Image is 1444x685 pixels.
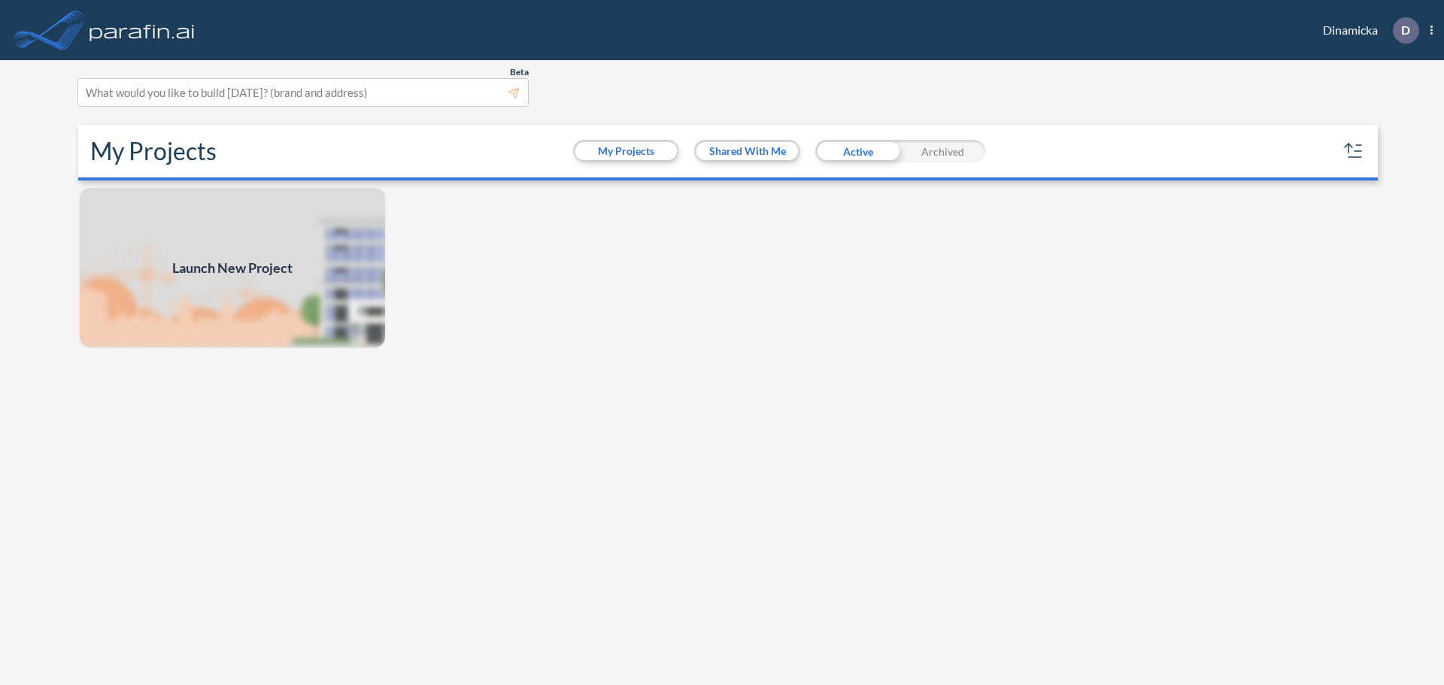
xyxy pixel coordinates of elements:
[575,142,677,160] button: My Projects
[86,15,198,45] img: logo
[90,137,217,165] h2: My Projects
[1401,23,1410,37] p: D
[696,142,798,160] button: Shared With Me
[78,186,387,349] a: Launch New Project
[78,186,387,349] img: add
[172,258,293,278] span: Launch New Project
[1342,139,1366,163] button: sort
[815,140,900,162] div: Active
[1300,17,1433,44] div: Dinamicka
[900,140,985,162] div: Archived
[510,66,529,78] span: Beta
